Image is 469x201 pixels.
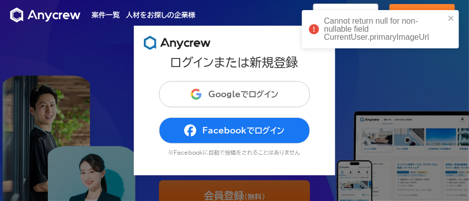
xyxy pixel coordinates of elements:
[448,14,455,24] button: close
[324,17,445,41] div: Cannot return null for non-nullable field CurrentUser.primaryImageUrl
[159,81,310,107] button: Googleでログイン
[144,36,211,50] img: 8DqYSo04kwAAAAASUVORK5CYII=
[190,88,202,100] img: DIz4rYaBO0VM93JpwbwaJtqNfEsbwZFgEL50VtgcJLBV6wK9aKtfd+cEkvuBfcC37k9h8VGR+csPdltgAAAABJRU5ErkJggg==
[313,4,378,27] a: ログイン
[159,150,310,155] p: ※Facebookに自動で投稿をされることはありません
[389,4,455,26] a: 会員登録
[208,90,278,98] span: Googleでログイン
[184,124,196,137] img: facebook_no_color-eed4f69a.png
[202,126,284,135] span: Facebookでログイン
[159,117,310,144] button: Facebookでログイン
[171,56,298,69] h1: ログインまたは新規登録
[10,8,81,23] img: Anycrew
[126,12,195,19] a: 人材をお探しの企業様
[92,12,120,19] a: 案件一覧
